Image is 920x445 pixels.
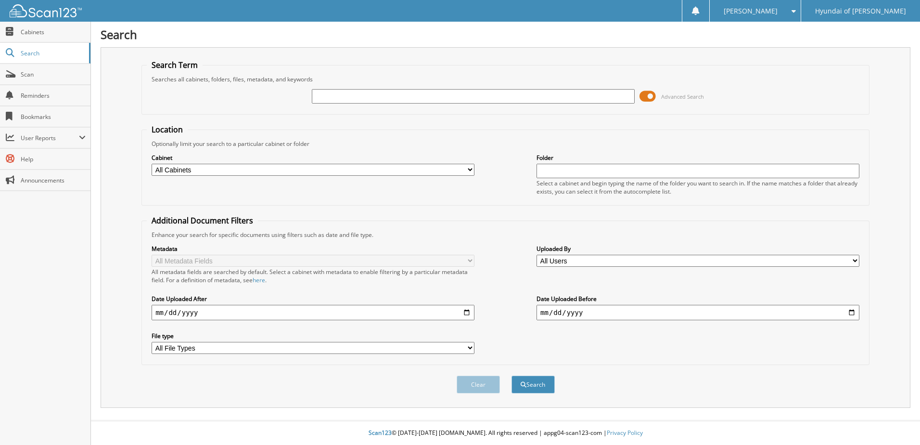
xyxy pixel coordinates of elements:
input: start [152,305,474,320]
button: Search [511,376,555,393]
label: Metadata [152,245,474,253]
a: here [253,276,265,284]
span: Cabinets [21,28,86,36]
legend: Search Term [147,60,203,70]
img: scan123-logo-white.svg [10,4,82,17]
div: Optionally limit your search to a particular cabinet or folder [147,140,864,148]
div: Select a cabinet and begin typing the name of the folder you want to search in. If the name match... [537,179,859,196]
span: Reminders [21,92,86,100]
div: Enhance your search for specific documents using filters such as date and file type. [147,231,864,239]
div: Searches all cabinets, folders, files, metadata, and keywords [147,75,864,83]
label: Date Uploaded After [152,295,474,303]
span: Announcements [21,176,86,184]
span: Scan123 [369,429,392,437]
button: Clear [457,376,500,393]
h1: Search [101,26,910,42]
label: Folder [537,154,859,162]
span: Scan [21,70,86,79]
label: File type [152,332,474,340]
div: © [DATE]-[DATE] [DOMAIN_NAME]. All rights reserved | appg04-scan123-com | [91,421,920,445]
label: Cabinet [152,154,474,162]
span: Help [21,155,86,163]
input: end [537,305,859,320]
legend: Additional Document Filters [147,215,258,226]
div: All metadata fields are searched by default. Select a cabinet with metadata to enable filtering b... [152,268,474,284]
label: Date Uploaded Before [537,295,859,303]
span: Advanced Search [661,93,704,100]
span: [PERSON_NAME] [724,8,778,14]
a: Privacy Policy [607,429,643,437]
legend: Location [147,124,188,135]
span: Search [21,49,84,57]
span: User Reports [21,134,79,142]
label: Uploaded By [537,245,859,253]
span: Bookmarks [21,113,86,121]
span: Hyundai of [PERSON_NAME] [815,8,906,14]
